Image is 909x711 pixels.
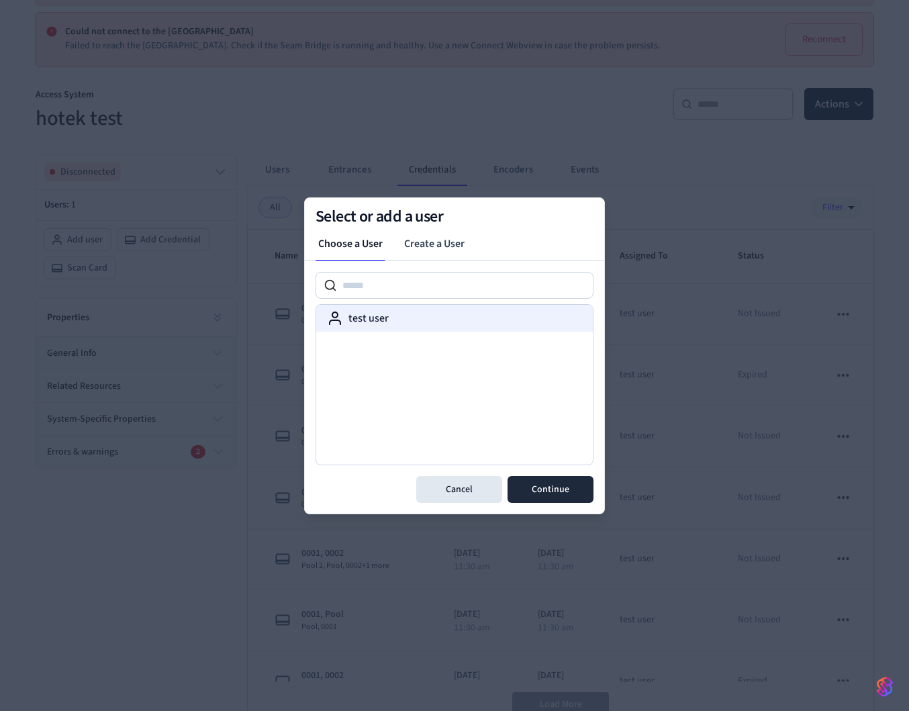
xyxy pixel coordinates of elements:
a: Choose a User [307,230,393,257]
h2: Select or add a user [316,209,593,225]
button: Cancel [416,476,502,503]
a: Create a User [393,230,475,257]
img: SeamLogoGradient.69752ec5.svg [877,676,893,698]
button: Continue [508,476,593,503]
label: test user [348,310,389,326]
